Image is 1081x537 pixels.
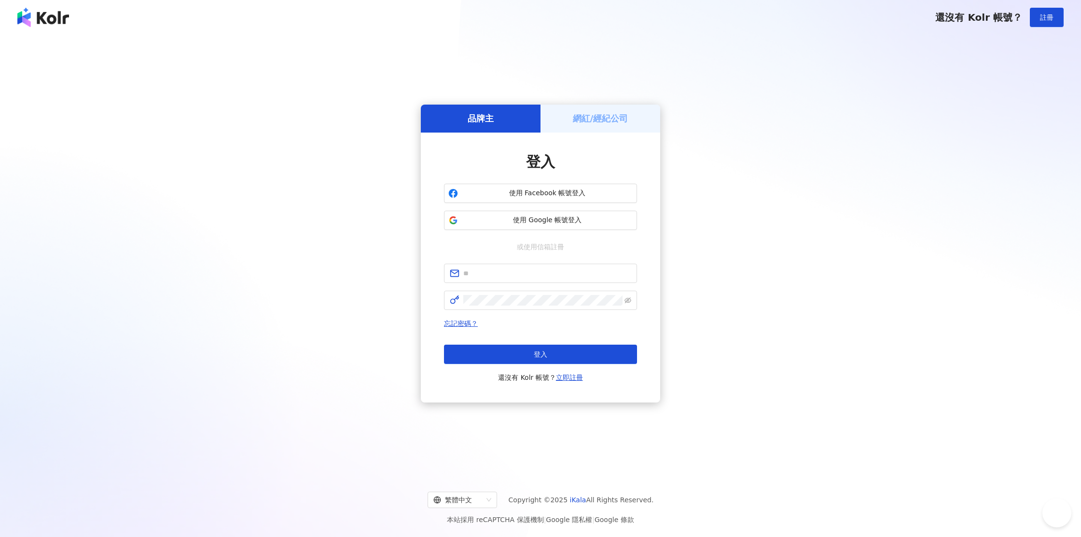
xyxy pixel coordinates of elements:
a: 立即註冊 [556,374,583,381]
h5: 品牌主 [468,112,494,124]
a: 忘記密碼？ [444,320,478,327]
button: 使用 Google 帳號登入 [444,211,637,230]
span: | [592,516,595,524]
a: Google 隱私權 [546,516,592,524]
button: 使用 Facebook 帳號登入 [444,184,637,203]
span: 還沒有 Kolr 帳號？ [498,372,583,383]
span: 或使用信箱註冊 [510,242,571,252]
a: iKala [570,496,586,504]
span: 使用 Facebook 帳號登入 [462,188,633,198]
span: 登入 [534,350,547,358]
span: | [544,516,546,524]
span: 還沒有 Kolr 帳號？ [935,12,1022,23]
span: Copyright © 2025 All Rights Reserved. [509,494,654,506]
img: logo [17,8,69,27]
span: 註冊 [1040,13,1053,21]
span: 使用 Google 帳號登入 [462,215,633,225]
span: 本站採用 reCAPTCHA 保護機制 [447,514,634,525]
button: 註冊 [1030,8,1064,27]
span: 登入 [526,153,555,170]
span: eye-invisible [624,297,631,304]
a: Google 條款 [595,516,634,524]
button: 登入 [444,345,637,364]
div: 繁體中文 [433,492,483,508]
iframe: Help Scout Beacon - Open [1042,498,1071,527]
h5: 網紅/經紀公司 [573,112,628,124]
